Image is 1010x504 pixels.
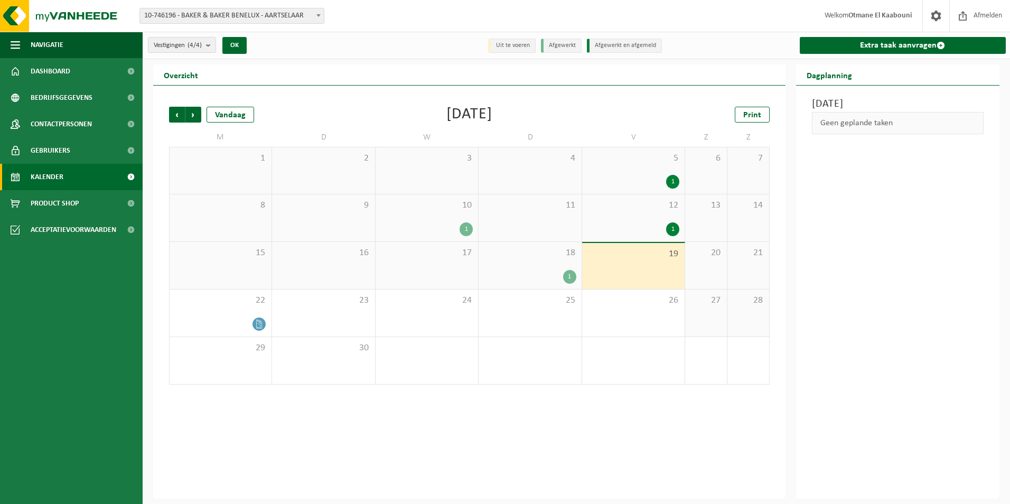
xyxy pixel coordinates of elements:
a: Print [735,107,770,123]
td: Z [685,128,727,147]
span: 10-746196 - BAKER & BAKER BENELUX - AARTSELAAR [139,8,324,24]
span: Print [743,111,761,119]
div: Vandaag [207,107,254,123]
span: 25 [484,295,576,306]
span: 4 [484,153,576,164]
span: 9 [277,200,369,211]
span: Vestigingen [154,38,202,53]
a: Extra taak aanvragen [800,37,1006,54]
td: V [582,128,685,147]
span: 21 [733,247,764,259]
button: Vestigingen(4/4) [148,37,216,53]
span: 18 [484,247,576,259]
span: 13 [690,200,722,211]
li: Afgewerkt en afgemeld [587,39,662,53]
span: Dashboard [31,58,70,85]
span: 11 [484,200,576,211]
span: 10-746196 - BAKER & BAKER BENELUX - AARTSELAAR [140,8,324,23]
td: W [376,128,479,147]
h2: Overzicht [153,64,209,85]
span: 3 [381,153,473,164]
span: 10 [381,200,473,211]
span: 2 [277,153,369,164]
h2: Dagplanning [796,64,863,85]
span: Vorige [169,107,185,123]
span: 26 [587,295,679,306]
span: 1 [175,153,266,164]
span: 15 [175,247,266,259]
span: Volgende [185,107,201,123]
li: Uit te voeren [488,39,536,53]
button: OK [222,37,247,54]
span: 14 [733,200,764,211]
span: 6 [690,153,722,164]
td: Z [727,128,770,147]
div: 1 [666,222,679,236]
span: Navigatie [31,32,63,58]
span: 16 [277,247,369,259]
h3: [DATE] [812,96,984,112]
div: 1 [666,175,679,189]
span: Kalender [31,164,63,190]
span: Product Shop [31,190,79,217]
td: M [169,128,272,147]
td: D [272,128,375,147]
span: 5 [587,153,679,164]
span: 19 [587,248,679,260]
span: Gebruikers [31,137,70,164]
span: 30 [277,342,369,354]
count: (4/4) [188,42,202,49]
span: 20 [690,247,722,259]
span: Bedrijfsgegevens [31,85,92,111]
div: Geen geplande taken [812,112,984,134]
span: 17 [381,247,473,259]
span: 7 [733,153,764,164]
span: Contactpersonen [31,111,92,137]
div: 1 [460,222,473,236]
strong: Otmane El Kaabouni [848,12,912,20]
span: 8 [175,200,266,211]
td: D [479,128,582,147]
span: 24 [381,295,473,306]
span: 22 [175,295,266,306]
span: Acceptatievoorwaarden [31,217,116,243]
span: 29 [175,342,266,354]
span: 23 [277,295,369,306]
span: 12 [587,200,679,211]
div: 1 [563,270,576,284]
div: [DATE] [446,107,492,123]
span: 27 [690,295,722,306]
span: 28 [733,295,764,306]
li: Afgewerkt [541,39,582,53]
